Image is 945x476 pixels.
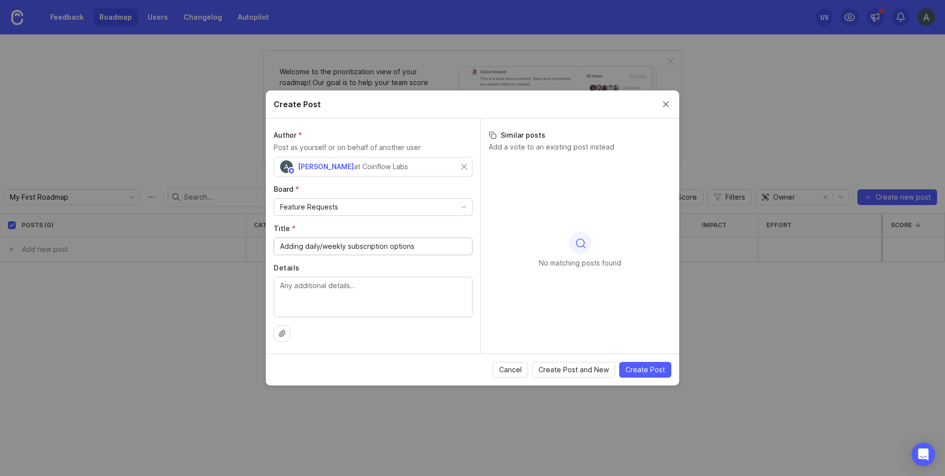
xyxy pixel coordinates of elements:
[298,162,354,171] span: [PERSON_NAME]
[280,241,466,252] input: Short, descriptive title
[288,167,295,175] img: member badge
[539,258,621,268] p: No matching posts found
[274,131,302,139] span: Author (required)
[274,224,296,233] span: Title (required)
[912,443,935,466] div: Open Intercom Messenger
[274,263,472,273] label: Details
[489,142,671,152] p: Add a vote to an existing post instead
[619,362,671,378] button: Create Post
[354,161,408,172] div: at Coinflow Labs
[493,362,528,378] button: Cancel
[489,130,671,140] h3: Similar posts
[274,142,472,153] p: Post as yourself or on behalf of another user
[280,160,293,173] img: Alex Delgado
[280,202,338,212] div: Feature Requests
[661,99,671,110] button: Close create post modal
[274,98,321,110] h2: Create Post
[538,365,609,375] span: Create Post and New
[274,185,299,193] span: Board (required)
[532,362,615,378] button: Create Post and New
[626,365,665,375] span: Create Post
[499,365,522,375] span: Cancel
